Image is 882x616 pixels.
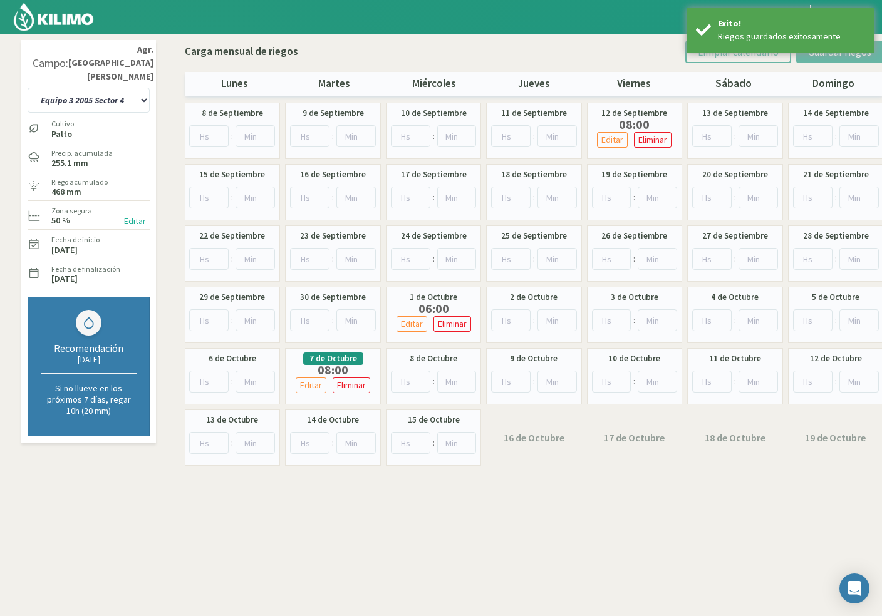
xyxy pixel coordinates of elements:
input: Min [236,187,275,208]
input: Hs [491,187,531,208]
span: : [835,314,837,327]
input: Hs [290,309,329,331]
label: 16 de Septiembre [300,168,366,181]
span: : [332,252,334,265]
input: Min [739,309,778,331]
input: Min [537,187,577,208]
span: : [231,191,233,204]
span: : [231,314,233,327]
label: Fecha de inicio [51,234,100,245]
span: : [633,191,635,204]
label: Zona segura [51,205,92,217]
span: : [835,252,837,265]
input: Hs [793,309,833,331]
strong: Agr. [GEOGRAPHIC_DATA][PERSON_NAME] [68,43,153,83]
span: : [533,252,535,265]
label: 14 de Septiembre [803,107,869,120]
span: : [734,375,736,388]
input: Min [537,371,577,393]
input: Min [236,371,275,393]
input: Min [236,309,275,331]
input: Min [437,248,477,270]
input: Min [437,432,477,454]
span: : [835,191,837,204]
input: Min [437,371,477,393]
input: Hs [189,187,229,208]
span: : [533,130,535,143]
label: 3 de Octubre [611,291,658,304]
input: Hs [391,187,430,208]
span: : [533,314,535,327]
div: Riegos guardados exitosamente [718,30,865,43]
input: Min [537,125,577,147]
input: Hs [692,371,732,393]
label: Cultivo [51,118,74,130]
span: : [835,375,837,388]
input: Hs [793,187,833,208]
input: Hs [189,125,229,147]
label: 30 de Septiembre [300,291,366,304]
input: Hs [592,371,631,393]
div: Recomendación [41,342,137,354]
input: Min [537,309,577,331]
input: Hs [592,187,631,208]
p: Editar [601,133,623,147]
input: Hs [592,248,631,270]
input: Hs [491,248,531,270]
input: Hs [491,125,531,147]
label: 255.1 mm [51,159,88,167]
label: 28 de Septiembre [803,230,869,242]
span: : [332,191,334,204]
label: Riego acumulado [51,177,108,188]
input: Min [236,248,275,270]
label: 6 de Octubre [209,352,256,365]
label: 9 de Septiembre [303,107,364,120]
span: : [734,130,736,143]
span: : [231,130,233,143]
input: Min [739,248,778,270]
p: Editar [300,378,322,393]
input: Min [336,309,376,331]
input: Hs [391,371,430,393]
input: Min [336,187,376,208]
span: : [835,130,837,143]
label: 10 de Septiembre [401,107,467,120]
div: Campo: [33,57,68,69]
label: 25 de Septiembre [501,230,567,242]
label: [DATE] [51,246,78,254]
input: Min [739,371,778,393]
label: [DATE] [51,275,78,283]
label: 08:00 [594,120,675,130]
span: : [332,436,334,449]
input: Min [839,371,879,393]
div: Exito! [718,17,865,30]
span: : [533,191,535,204]
input: Hs [491,371,531,393]
input: Min [437,187,477,208]
label: Precip. acumulada [51,148,113,159]
input: Hs [391,125,430,147]
input: Min [236,125,275,147]
label: 26 de Septiembre [601,230,667,242]
label: 2 de Octubre [510,291,558,304]
button: Eliminar [433,316,471,332]
p: Eliminar [337,378,366,393]
label: 15 de Octubre [408,414,460,426]
span: : [633,314,635,327]
span: : [533,375,535,388]
label: 14 de Octubre [307,414,359,426]
button: Limpiar calendario [685,41,791,63]
label: Palto [51,130,74,138]
input: Hs [793,371,833,393]
label: 11 de Octubre [709,352,761,365]
div: [DATE] [41,354,137,365]
label: 20 de Septiembre [702,168,768,181]
p: jueves [484,76,584,92]
span: : [433,130,435,143]
input: Hs [189,432,229,454]
label: 9 de Octubre [510,352,558,365]
p: Si no llueve en los próximos 7 días, regar 10h (20 mm) [41,382,137,416]
span: : [633,252,635,265]
button: Eliminar [333,377,370,393]
input: Hs [692,187,732,208]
